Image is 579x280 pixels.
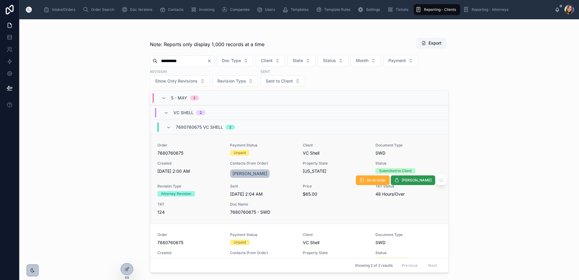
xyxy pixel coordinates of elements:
[230,169,270,178] a: [PERSON_NAME]
[261,69,270,74] label: Sent
[234,240,246,245] div: Unpaid
[303,161,368,166] span: Property State
[157,240,223,246] span: 7680760675
[150,69,167,74] label: Revision
[375,250,441,255] span: Status
[157,143,223,148] span: Order
[303,232,368,237] span: Client
[52,7,75,12] span: Intake/Orders
[168,7,183,12] span: Contacts
[158,4,188,15] a: Contacts
[379,168,412,174] div: Submitted to Client
[266,78,293,84] span: Sent to Client
[207,58,214,63] button: Clear
[356,175,390,185] button: Go to order
[391,175,435,185] button: [PERSON_NAME]
[261,58,273,64] span: Client
[375,240,385,246] span: SWD
[280,4,313,15] a: Templates
[233,171,267,177] span: [PERSON_NAME]
[157,150,223,156] span: 7680760675
[366,7,380,12] span: Settings
[230,209,296,215] span: 7680760675 - SWD
[388,58,406,64] span: Payment
[367,178,386,183] span: Go to order
[157,168,223,174] span: [DATE] 2:00 AM
[230,143,296,148] span: Payment Status
[303,184,368,189] span: Price
[176,124,223,130] span: 7680760675 VC Shell
[303,143,368,148] span: Client
[375,143,441,148] span: Document Type
[230,161,296,166] span: Contacts (from Order)
[356,58,369,64] span: Month
[261,75,305,87] button: Select Button
[130,7,152,12] span: Doc Versions
[303,250,368,255] span: Property State
[383,55,418,66] button: Select Button
[318,55,348,66] button: Select Button
[217,78,246,84] span: Revision Type
[189,4,219,15] a: Invoicing
[157,258,223,264] span: [DATE] 10:31 PM
[379,258,404,263] div: Client Revision
[120,4,157,15] a: Doc Versions
[155,78,198,84] span: Show Only Revisions
[255,4,279,15] a: Users
[91,7,114,12] span: Order Search
[293,58,303,64] span: State
[375,161,441,166] span: Status
[355,263,393,268] span: Showing 2 of 2 results
[229,125,231,130] div: 2
[256,55,285,66] button: Select Button
[303,258,326,264] span: [US_STATE]
[230,191,296,197] span: [DATE] 2:04 AM
[157,209,223,215] span: 124
[385,4,413,15] a: Tickets
[39,3,555,16] div: scrollable content
[193,96,195,100] div: 2
[230,7,249,12] span: Companies
[287,55,315,66] button: Select Button
[230,250,296,255] span: Contacts (from Order)
[324,7,350,12] span: Template Rules
[375,191,441,197] span: 48 Hours/Over
[414,4,460,15] a: Reporting - Clients
[396,7,408,12] span: Tickets
[230,202,296,207] span: Doc Name
[314,4,355,15] a: Template Rules
[200,110,202,115] div: 2
[230,232,296,237] span: Payment Status
[375,150,385,156] span: SWD
[230,184,296,189] span: Sent
[222,58,241,64] span: Doc Type
[416,38,446,49] button: Export
[303,168,326,174] span: [US_STATE]
[323,58,336,64] span: Status
[81,4,119,15] a: Order Search
[472,7,508,12] span: Reporting - Attorneys
[212,75,258,87] button: Select Button
[24,5,34,14] img: App logo
[356,4,384,15] a: Settings
[375,232,441,237] span: Document Type
[157,184,223,189] span: Revision Type
[303,240,368,246] span: VC Shell
[161,191,191,197] div: Attorney Revision
[265,7,275,12] span: Users
[291,7,308,12] span: Templates
[234,150,246,156] div: Unpaid
[303,191,368,197] span: $65.00
[217,55,253,66] button: Select Button
[171,95,187,101] span: 5 - May
[461,4,513,15] a: Reporting - Attorneys
[150,75,210,87] button: Select Button
[199,7,214,12] span: Invoicing
[303,150,368,156] span: VC Shell
[157,202,223,207] span: TAT
[220,4,254,15] a: Companies
[157,161,223,166] span: Created
[157,232,223,237] span: Order
[402,178,432,183] span: [PERSON_NAME]
[42,4,80,15] a: Intake/Orders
